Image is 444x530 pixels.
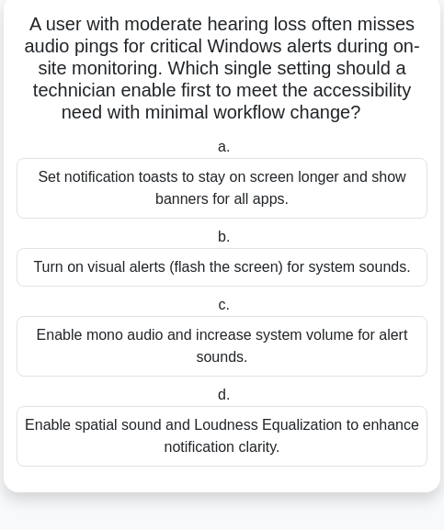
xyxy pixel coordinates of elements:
[17,248,427,287] div: Turn on visual alerts (flash the screen) for system sounds.
[218,139,230,154] span: a.
[218,387,230,402] span: d.
[218,229,230,244] span: b.
[17,406,427,467] div: Enable spatial sound and Loudness Equalization to enhance notification clarity.
[15,13,429,125] h5: A user with moderate hearing loss often misses audio pings for critical Windows alerts during on-...
[219,297,230,312] span: c.
[17,158,427,219] div: Set notification toasts to stay on screen longer and show banners for all apps.
[17,316,427,377] div: Enable mono audio and increase system volume for alert sounds.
